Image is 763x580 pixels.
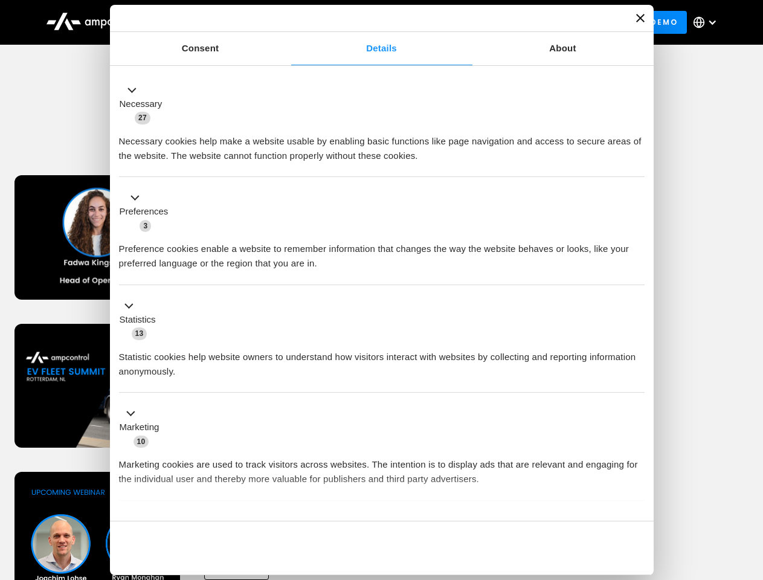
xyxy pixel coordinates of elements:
div: Statistic cookies help website owners to understand how visitors interact with websites by collec... [119,341,645,379]
a: Consent [110,32,291,65]
label: Preferences [120,205,169,219]
label: Marketing [120,420,159,434]
span: 27 [135,112,150,124]
button: Statistics (13) [119,298,163,341]
button: Marketing (10) [119,407,167,449]
a: Details [291,32,472,65]
button: Necessary (27) [119,83,170,125]
label: Statistics [120,313,156,327]
button: Okay [471,530,644,565]
span: 10 [134,436,149,448]
span: 13 [132,327,147,340]
h1: Upcoming Webinars [14,122,749,151]
button: Close banner [636,14,645,22]
div: Preference cookies enable a website to remember information that changes the way the website beha... [119,233,645,271]
button: Unclassified (2) [119,514,218,529]
span: 3 [140,220,151,232]
label: Necessary [120,97,163,111]
span: 2 [199,516,211,528]
div: Necessary cookies help make a website usable by enabling basic functions like page navigation and... [119,125,645,163]
div: Marketing cookies are used to track visitors across websites. The intention is to display ads tha... [119,448,645,486]
a: About [472,32,654,65]
button: Preferences (3) [119,191,176,233]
